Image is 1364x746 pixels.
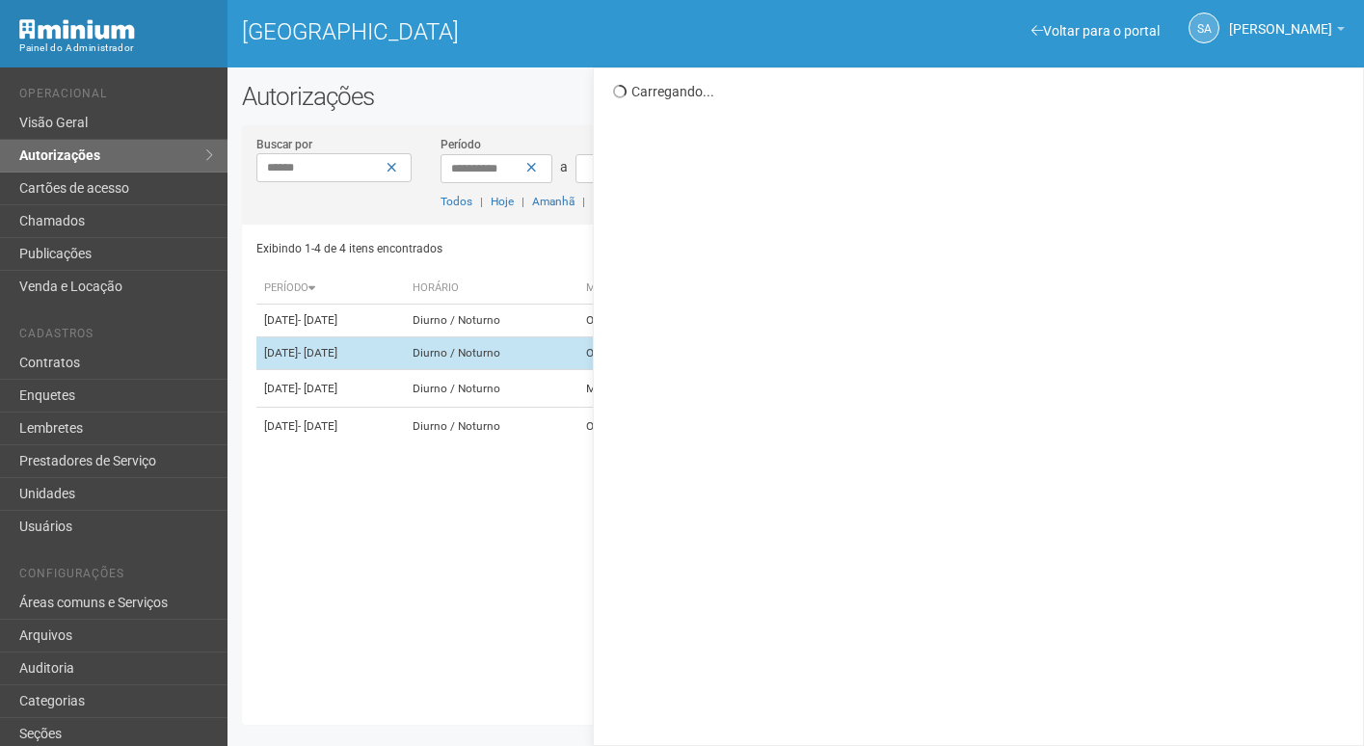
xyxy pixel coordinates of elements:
[19,19,135,40] img: Minium
[256,337,406,370] td: [DATE]
[1229,3,1332,37] span: Silvio Anjos
[256,370,406,408] td: [DATE]
[405,305,578,337] td: Diurno / Noturno
[532,195,575,208] a: Amanhã
[405,408,578,445] td: Diurno / Noturno
[441,195,472,208] a: Todos
[19,40,213,57] div: Painel do Administrador
[1229,24,1345,40] a: [PERSON_NAME]
[298,419,337,433] span: - [DATE]
[578,337,711,370] td: Obra
[522,195,524,208] span: |
[256,273,406,305] th: Período
[298,382,337,395] span: - [DATE]
[19,87,213,107] li: Operacional
[256,408,406,445] td: [DATE]
[242,82,1350,111] h2: Autorizações
[19,567,213,587] li: Configurações
[480,195,483,208] span: |
[560,159,568,174] span: a
[1189,13,1219,43] a: SA
[405,273,578,305] th: Horário
[578,305,711,337] td: Obra
[405,370,578,408] td: Diurno / Noturno
[256,234,791,263] div: Exibindo 1-4 de 4 itens encontrados
[578,273,711,305] th: Motivo
[1031,23,1160,39] a: Voltar para o portal
[578,370,711,408] td: Manutenção
[582,195,585,208] span: |
[441,136,481,153] label: Período
[491,195,514,208] a: Hoje
[298,346,337,360] span: - [DATE]
[242,19,782,44] h1: [GEOGRAPHIC_DATA]
[613,83,1349,100] div: Carregando...
[19,327,213,347] li: Cadastros
[578,408,711,445] td: Obra
[256,305,406,337] td: [DATE]
[256,136,312,153] label: Buscar por
[298,313,337,327] span: - [DATE]
[405,337,578,370] td: Diurno / Noturno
